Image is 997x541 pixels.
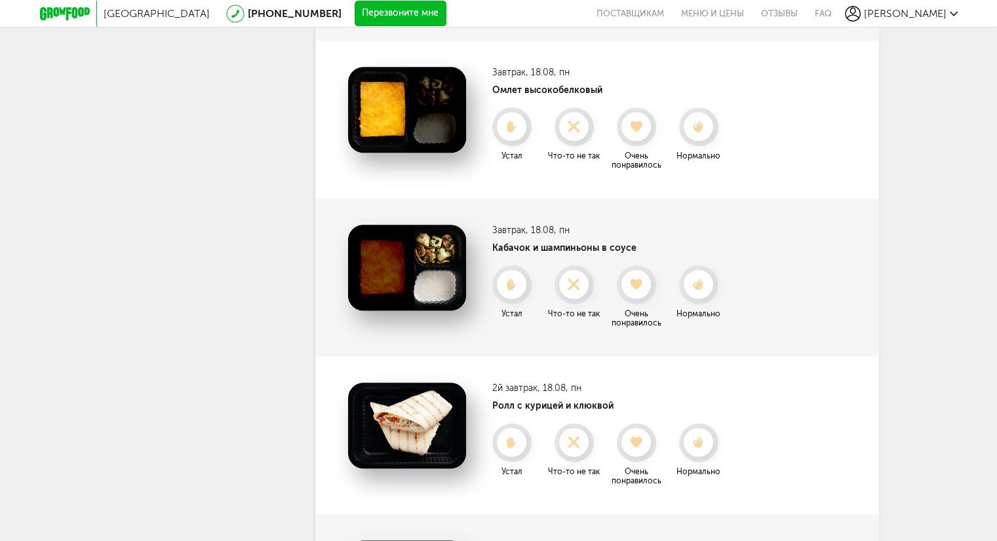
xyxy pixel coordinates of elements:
div: Очень понравилось [607,309,666,327]
div: Нормально [669,151,728,160]
span: , 18.08, пн [526,67,570,78]
h3: Завтрак [492,67,728,78]
span: , 18.08, пн [526,225,570,236]
div: Нормально [669,467,728,476]
div: Очень понравилось [607,151,666,170]
div: Устал [482,151,541,160]
div: Устал [482,309,541,318]
h4: Омлет высокобелковый [492,84,728,96]
div: Очень понравилось [607,467,666,485]
div: Устал [482,467,541,476]
div: Что-то не так [545,309,604,318]
img: Кабачок и шампиньоны в соусе [348,225,466,310]
button: Перезвоните мне [355,1,446,27]
a: [PHONE_NUMBER] [248,7,342,20]
span: , 18.08, пн [538,382,581,394]
div: Что-то не так [545,467,604,476]
img: Омлет высокобелковый [348,67,466,153]
div: Нормально [669,309,728,318]
span: [GEOGRAPHIC_DATA] [104,7,210,20]
h4: Кабачок и шампиньоны в соусе [492,242,728,253]
h4: Ролл с курицей и клюквой [492,400,728,411]
img: Ролл с курицей и клюквой [348,382,466,468]
span: [PERSON_NAME] [864,7,947,20]
div: Что-то не так [545,151,604,160]
h3: Завтрак [492,225,728,236]
h3: 2й завтрак [492,382,728,394]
